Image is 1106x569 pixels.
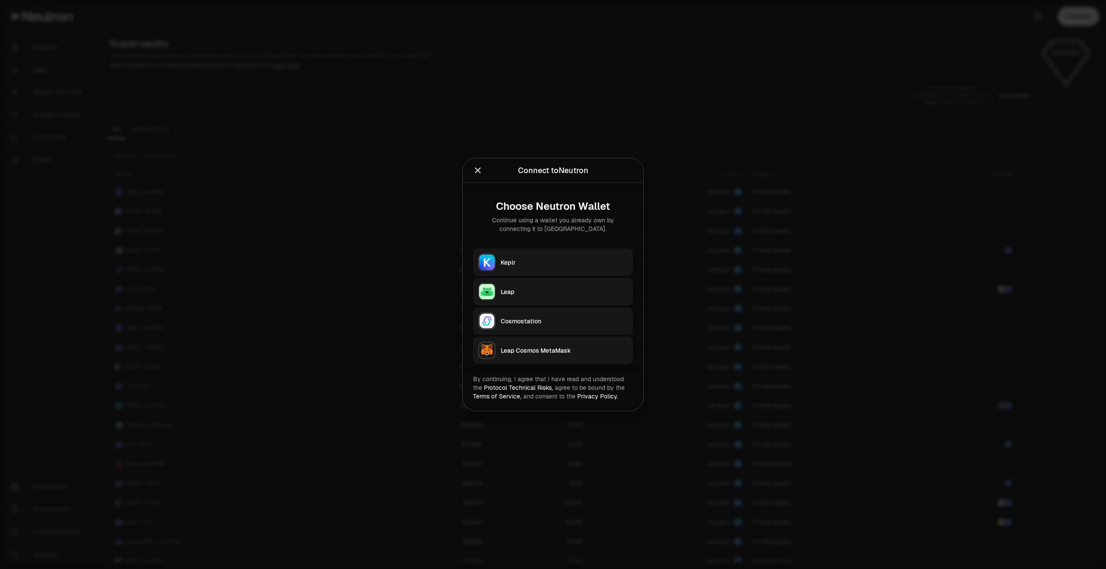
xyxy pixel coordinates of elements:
[479,313,495,329] img: Cosmostation
[480,216,626,233] div: Continue using a wallet you already own by connecting it to [GEOGRAPHIC_DATA].
[479,284,495,300] img: Leap
[473,249,633,276] button: KeplrKeplr
[479,255,495,270] img: Keplr
[473,375,633,401] div: By continuing, I agree that I have read and understood the agree to be bound by the and consent t...
[473,278,633,306] button: LeapLeap
[501,288,628,296] div: Leap
[577,392,618,400] a: Privacy Policy.
[518,164,588,177] div: Connect to Neutron
[479,343,495,358] img: Leap Cosmos MetaMask
[501,346,628,355] div: Leap Cosmos MetaMask
[473,392,521,400] a: Terms of Service,
[480,200,626,212] div: Choose Neutron Wallet
[473,164,483,177] button: Close
[484,384,553,392] a: Protocol Technical Risks,
[501,317,628,326] div: Cosmostation
[473,307,633,335] button: CosmostationCosmostation
[501,258,628,267] div: Keplr
[473,337,633,364] button: Leap Cosmos MetaMaskLeap Cosmos MetaMask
